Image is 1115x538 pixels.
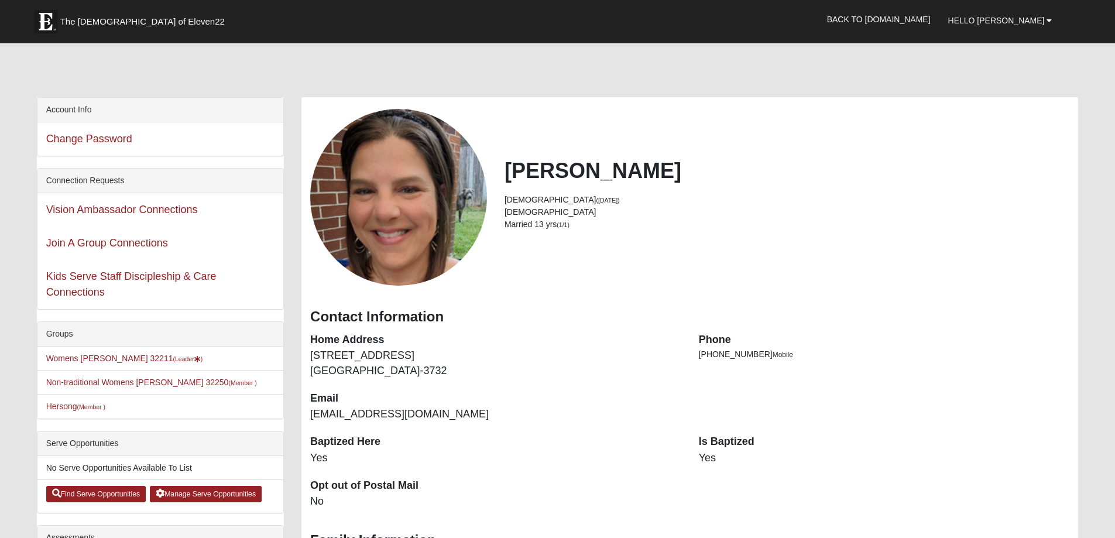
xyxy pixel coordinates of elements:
[310,391,681,406] dt: Email
[46,133,132,145] a: Change Password
[46,378,257,387] a: Non-traditional Womens [PERSON_NAME] 32250(Member )
[310,451,681,466] dd: Yes
[948,16,1045,25] span: Hello [PERSON_NAME]
[173,355,203,362] small: (Leader )
[37,431,283,456] div: Serve Opportunities
[505,206,1069,218] li: [DEMOGRAPHIC_DATA]
[46,486,146,502] a: Find Serve Opportunities
[310,348,681,378] dd: [STREET_ADDRESS] [GEOGRAPHIC_DATA]-3732
[310,333,681,348] dt: Home Address
[37,98,283,122] div: Account Info
[596,197,620,204] small: ([DATE])
[46,270,217,298] a: Kids Serve Staff Discipleship & Care Connections
[228,379,256,386] small: (Member )
[46,237,168,249] a: Join A Group Connections
[46,402,105,411] a: Hersong(Member )
[28,4,262,33] a: The [DEMOGRAPHIC_DATA] of Eleven22
[46,354,203,363] a: Womens [PERSON_NAME] 32211(Leader)
[150,486,262,502] a: Manage Serve Opportunities
[46,204,198,215] a: Vision Ambassador Connections
[310,109,487,286] a: View Fullsize Photo
[37,456,283,480] li: No Serve Opportunities Available To List
[699,434,1070,450] dt: Is Baptized
[37,322,283,347] div: Groups
[34,10,57,33] img: Eleven22 logo
[699,333,1070,348] dt: Phone
[818,5,939,34] a: Back to [DOMAIN_NAME]
[505,158,1069,183] h2: [PERSON_NAME]
[939,6,1061,35] a: Hello [PERSON_NAME]
[310,478,681,494] dt: Opt out of Postal Mail
[505,218,1069,231] li: Married 13 yrs
[773,351,793,359] span: Mobile
[310,407,681,422] dd: [EMAIL_ADDRESS][DOMAIN_NAME]
[310,434,681,450] dt: Baptized Here
[310,309,1069,325] h3: Contact Information
[310,494,681,509] dd: No
[37,169,283,193] div: Connection Requests
[77,403,105,410] small: (Member )
[699,348,1070,361] li: [PHONE_NUMBER]
[699,451,1070,466] dd: Yes
[505,194,1069,206] li: [DEMOGRAPHIC_DATA]
[557,221,569,228] small: (1/1)
[60,16,225,28] span: The [DEMOGRAPHIC_DATA] of Eleven22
